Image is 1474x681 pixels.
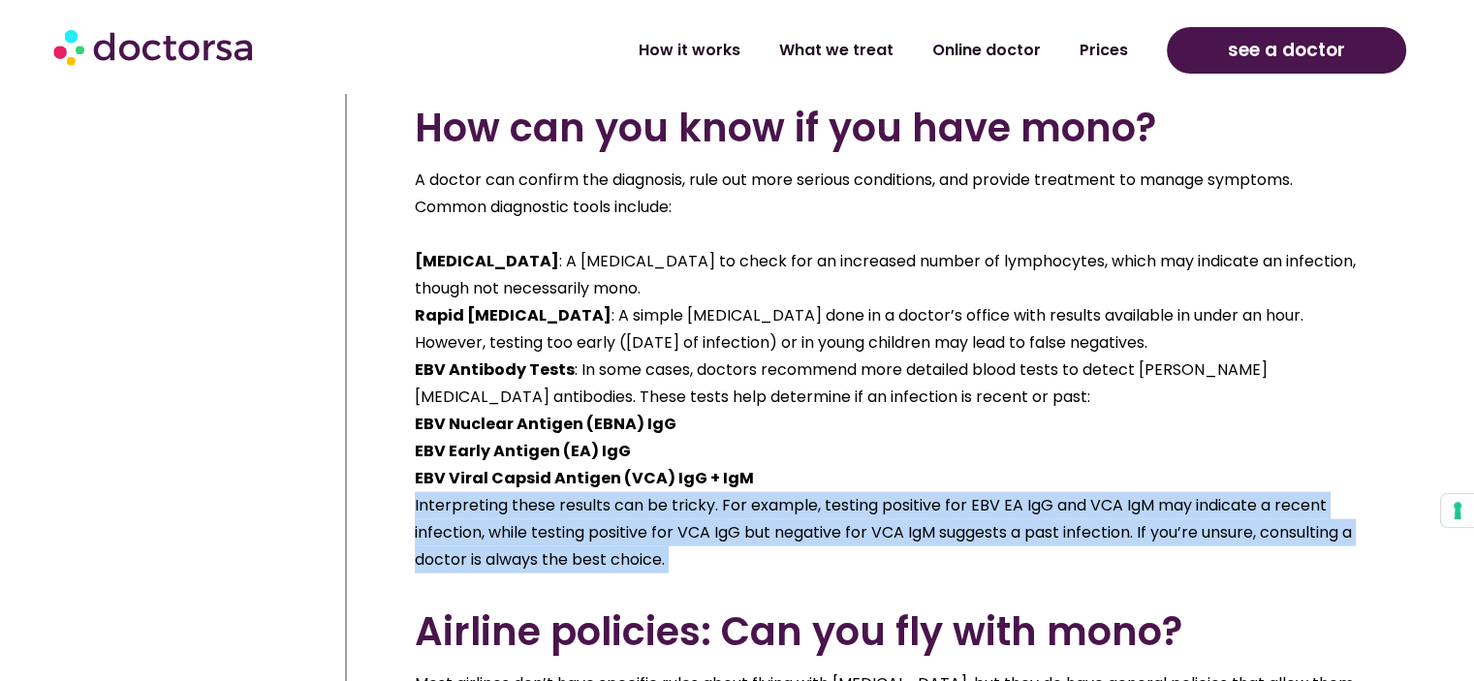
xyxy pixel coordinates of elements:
[1167,27,1406,74] a: see a doctor
[415,440,631,462] b: EBV Early Antigen (EA) IgG
[415,358,575,381] b: EBV Antibody Tests
[913,28,1060,73] a: Online doctor
[1228,35,1345,66] span: see a doctor
[415,608,1366,655] h2: Airline policies: Can you fly with mono?
[415,105,1366,151] h2: How can you know if you have mono?
[1441,494,1474,527] button: Your consent preferences for tracking technologies
[1060,28,1147,73] a: Prices
[415,250,559,272] b: [MEDICAL_DATA]
[415,467,754,489] b: EBV Viral Capsid Antigen (VCA) IgG + IgM
[415,302,1366,356] div: : A simple [MEDICAL_DATA] done in a doctor’s office with results available in under an hour. Howe...
[415,167,1366,221] div: A doctor can confirm the diagnosis, rule out more serious conditions, and provide treatment to ma...
[619,28,760,73] a: How it works
[760,28,913,73] a: What we treat
[415,248,1366,302] div: : A [MEDICAL_DATA] to check for an increased number of lymphocytes, which may indicate an infecti...
[389,28,1147,73] nav: Menu
[415,492,1366,573] div: Interpreting these results can be tricky. For example, testing positive for EBV EA IgG and VCA Ig...
[415,356,1366,411] div: : In some cases, doctors recommend more detailed blood tests to detect [PERSON_NAME][MEDICAL_DATA...
[415,304,612,326] b: Rapid [MEDICAL_DATA]
[415,413,676,435] b: EBV Nuclear Antigen (EBNA) IgG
